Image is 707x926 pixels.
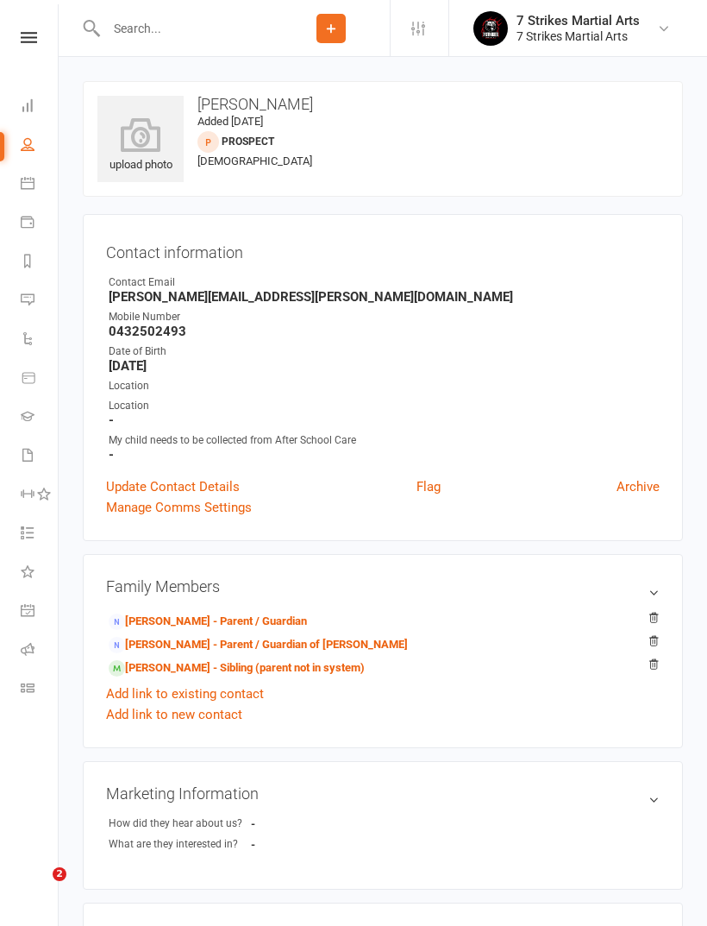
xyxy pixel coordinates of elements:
[109,816,251,832] div: How did they hear about us?
[21,166,59,205] a: Calendar
[21,593,59,632] a: General attendance kiosk mode
[97,96,668,113] h3: [PERSON_NAME]
[109,398,660,414] div: Location
[106,476,240,497] a: Update Contact Details
[416,476,441,497] a: Flag
[21,205,59,243] a: Payments
[97,117,184,174] div: upload photo
[109,432,660,449] div: My child needs to be collected from After School Care
[109,659,365,677] a: [PERSON_NAME] - Sibling (parent not in system)
[21,88,59,127] a: Dashboard
[106,704,242,725] a: Add link to new contact
[109,309,660,325] div: Mobile Number
[251,838,255,851] strong: -
[106,237,660,261] h3: Contact information
[17,867,59,909] iframe: Intercom live chat
[106,784,660,803] h3: Marketing Information
[516,13,640,28] div: 7 Strikes Martial Arts
[21,127,59,166] a: People
[197,115,263,128] time: Added [DATE]
[53,867,66,881] span: 2
[109,324,660,339] strong: 0432502493
[21,632,59,671] a: Roll call kiosk mode
[109,358,660,374] strong: [DATE]
[473,11,508,46] img: thumb_image1688936223.png
[222,135,274,148] snap: prospect
[109,636,408,654] a: [PERSON_NAME] - Parent / Guardian of [PERSON_NAME]
[516,28,640,44] div: 7 Strikes Martial Arts
[109,413,660,428] strong: -
[109,447,660,463] strong: -
[109,274,660,291] div: Contact Email
[109,836,251,853] div: What are they interested in?
[21,360,59,399] a: Product Sales
[616,476,660,497] a: Archive
[197,154,312,167] span: [DEMOGRAPHIC_DATA]
[109,289,660,305] strong: [PERSON_NAME][EMAIL_ADDRESS][PERSON_NAME][DOMAIN_NAME]
[109,613,307,631] a: [PERSON_NAME] - Parent / Guardian
[251,817,255,830] strong: -
[21,554,59,593] a: What's New
[106,497,252,518] a: Manage Comms Settings
[106,683,264,704] a: Add link to existing contact
[109,343,660,360] div: Date of Birth
[21,671,59,709] a: Class kiosk mode
[109,378,660,394] div: Location
[106,577,660,595] h3: Family Members
[21,243,59,282] a: Reports
[101,16,272,41] input: Search...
